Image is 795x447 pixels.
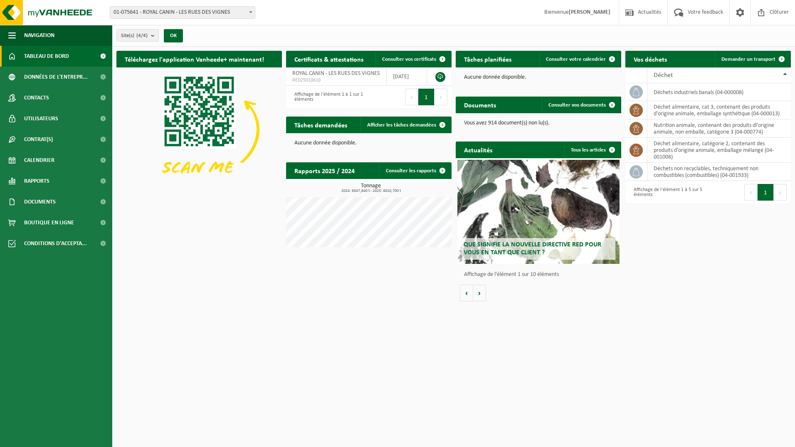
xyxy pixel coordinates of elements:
p: Affichage de l'élément 1 sur 10 éléments [464,272,617,278]
button: Site(s)(4/4) [116,29,159,42]
a: Consulter vos documents [542,97,620,113]
span: Données de l'entrepr... [24,67,88,87]
button: 1 [758,184,774,201]
span: Contacts [24,87,49,108]
span: 01-075641 - ROYAL CANIN - LES RUES DES VIGNES [110,6,255,19]
span: Consulter votre calendrier [546,57,606,62]
strong: [PERSON_NAME] [569,9,610,15]
button: Previous [405,89,418,105]
td: déchets industriels banals (04-000008) [647,83,791,101]
h3: Tonnage [290,183,452,193]
td: déchets non recyclables, techniquement non combustibles (combustibles) (04-001933) [647,163,791,181]
td: [DATE] [387,67,427,86]
span: Navigation [24,25,54,46]
span: Utilisateurs [24,108,58,129]
span: Demander un transport [721,57,775,62]
p: Aucune donnée disponible. [464,74,613,80]
h2: Tâches planifiées [456,51,520,67]
span: Documents [24,191,56,212]
button: Previous [744,184,758,201]
span: Que signifie la nouvelle directive RED pour vous en tant que client ? [464,241,601,256]
img: Download de VHEPlus App [116,67,282,192]
span: Tableau de bord [24,46,69,67]
a: Consulter votre calendrier [539,51,620,67]
button: Next [774,184,787,201]
h2: Tâches demandées [286,117,356,133]
h2: Certificats & attestations [286,51,372,67]
h2: Actualités [456,142,501,158]
p: Aucune donnée disponible. [294,140,443,146]
count: (4/4) [136,33,148,38]
span: Déchet [654,72,673,79]
span: ROYAL CANIN - LES RUES DES VIGNES [292,70,380,77]
a: Consulter les rapports [379,162,451,179]
span: Consulter vos certificats [382,57,436,62]
h2: Téléchargez l'application Vanheede+ maintenant! [116,51,272,67]
a: Tous les articles [564,142,620,158]
div: Affichage de l'élément 1 à 5 sur 5 éléments [630,183,704,201]
button: Vorige [460,285,473,301]
span: 01-075641 - ROYAL CANIN - LES RUES DES VIGNES [110,7,255,18]
td: déchet alimentaire, catégorie 2, contenant des produits d'origine animale, emballage mélangé (04-... [647,138,791,163]
h2: Documents [456,97,504,113]
span: Site(s) [121,30,148,42]
span: Calendrier [24,150,54,171]
h2: Vos déchets [625,51,675,67]
a: Afficher les tâches demandées [360,117,451,133]
h2: Rapports 2025 / 2024 [286,162,363,179]
td: déchet alimentaire, cat 3, contenant des produits d'origine animale, emballage synthétique (04-00... [647,101,791,119]
span: Rapports [24,171,49,191]
span: 2024: 6047,840 t - 2025: 4010,700 t [290,189,452,193]
button: Next [435,89,447,105]
span: Contrat(s) [24,129,53,150]
p: Vous avez 914 document(s) non lu(s). [464,120,613,126]
span: RED25010610 [292,77,380,84]
button: Volgende [473,285,486,301]
button: 1 [418,89,435,105]
a: Consulter vos certificats [375,51,451,67]
a: Demander un transport [715,51,790,67]
button: OK [164,29,183,42]
span: Afficher les tâches demandées [367,122,436,128]
a: Que signifie la nouvelle directive RED pour vous en tant que client ? [457,160,620,264]
span: Consulter vos documents [548,102,606,108]
div: Affichage de l'élément 1 à 1 sur 1 éléments [290,88,365,106]
td: nutrition animale, contenant des produits dl'origine animale, non emballé, catégorie 3 (04-000774) [647,119,791,138]
span: Conditions d'accepta... [24,233,87,254]
span: Boutique en ligne [24,212,74,233]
